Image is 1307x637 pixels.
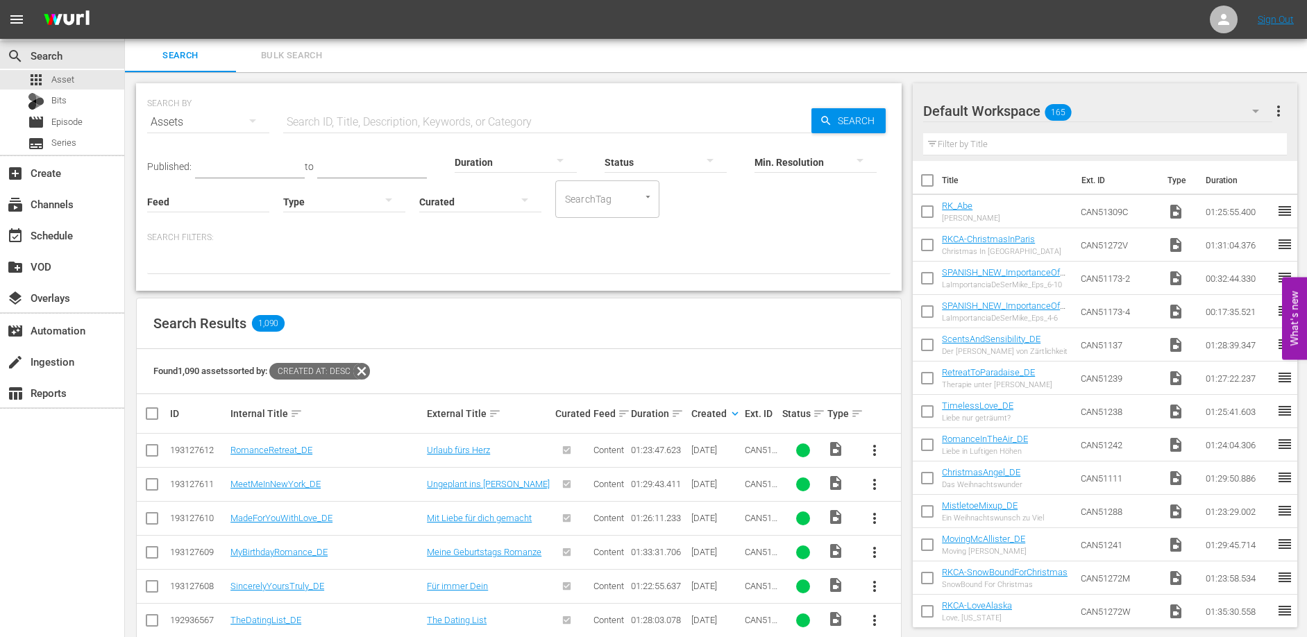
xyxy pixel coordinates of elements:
[942,580,1068,589] div: SnowBound For Christmas
[28,93,44,110] div: Bits
[1276,269,1293,286] span: reorder
[1270,94,1287,128] button: more_vert
[942,300,1065,321] a: SPANISH_NEW_ImportanceOfBeingMike_Eps_4-6
[1200,228,1276,262] td: 01:31:04.376
[942,280,1070,289] div: LaImportanciaDeSerMike_Eps_6-10
[1075,461,1162,495] td: CAN51111
[1200,461,1276,495] td: 01:29:50.886
[170,408,226,419] div: ID
[942,613,1012,622] div: Love, [US_STATE]
[671,407,684,420] span: sort
[1276,569,1293,586] span: reorder
[691,547,740,557] div: [DATE]
[942,547,1027,556] div: Moving [PERSON_NAME]
[7,323,24,339] span: Automation
[691,445,740,455] div: [DATE]
[170,581,226,591] div: 193127608
[942,334,1040,344] a: ScentsAndSensibility_DE
[866,578,883,595] span: more_vert
[28,71,44,88] span: Asset
[1276,336,1293,353] span: reorder
[147,232,891,244] p: Search Filters:
[1200,561,1276,595] td: 01:23:58.534
[942,480,1022,489] div: Das Weihnachtswunder
[427,581,488,591] a: Für immer Dein
[942,161,1073,200] th: Title
[745,581,777,602] span: CAN51289U
[691,581,740,591] div: [DATE]
[1276,402,1293,419] span: reorder
[290,407,303,420] span: sort
[170,513,226,523] div: 193127610
[427,445,490,455] a: Urlaub fürs Herz
[1276,369,1293,386] span: reorder
[811,108,886,133] button: Search
[1167,237,1184,253] span: Video
[631,581,687,591] div: 01:22:55.637
[555,408,589,419] div: Curated
[745,479,777,500] span: CAN51289BJ
[1075,362,1162,395] td: CAN51239
[858,604,891,637] button: more_vert
[1200,595,1276,628] td: 01:35:30.558
[230,581,324,591] a: SincerelyYoursTruly_DE
[51,94,67,108] span: Bits
[1167,470,1184,486] span: Video
[230,547,328,557] a: MyBirthdayRomance_DE
[631,615,687,625] div: 01:28:03.078
[153,315,246,332] span: Search Results
[269,363,353,380] span: Created At: desc
[942,214,1000,223] div: [PERSON_NAME]
[1200,495,1276,528] td: 01:23:29.002
[1073,161,1159,200] th: Ext. ID
[1075,528,1162,561] td: CAN51241
[858,536,891,569] button: more_vert
[942,400,1013,411] a: TimelessLove_DE
[593,581,624,591] span: Content
[1167,303,1184,320] span: Video
[827,509,844,525] span: Video
[1276,236,1293,253] span: reorder
[1282,278,1307,360] button: Open Feedback Widget
[1075,495,1162,528] td: CAN51288
[942,247,1061,256] div: Christmas In [GEOGRAPHIC_DATA]
[729,407,741,420] span: keyboard_arrow_down
[147,103,269,142] div: Assets
[942,267,1065,288] a: SPANISH_NEW_ImportanceOfBeingMike_Eps_6-10
[427,479,550,489] a: Ungeplant ins [PERSON_NAME]
[427,405,551,422] div: External Title
[1045,98,1072,127] span: 165
[1167,603,1184,620] span: Video
[866,544,883,561] span: more_vert
[1276,303,1293,319] span: reorder
[1200,362,1276,395] td: 01:27:22.237
[851,407,863,420] span: sort
[923,92,1272,130] div: Default Workspace
[593,615,624,625] span: Content
[1167,270,1184,287] span: Video
[1276,469,1293,486] span: reorder
[170,547,226,557] div: 193127609
[593,547,624,557] span: Content
[827,543,844,559] span: Video
[1200,428,1276,461] td: 01:24:04.306
[1075,561,1162,595] td: CAN51272M
[866,442,883,459] span: more_vert
[153,366,370,376] span: Found 1,090 assets sorted by:
[1075,262,1162,295] td: CAN51173-2
[858,468,891,501] button: more_vert
[1075,228,1162,262] td: CAN51272V
[7,354,24,371] span: Ingestion
[1197,161,1281,200] th: Duration
[1075,395,1162,428] td: CAN51238
[1276,602,1293,619] span: reorder
[427,615,487,625] a: The Dating List
[942,414,1013,423] div: Liebe nur geträumt?
[618,407,630,420] span: sort
[745,547,777,568] span: CAN51289S
[170,615,226,625] div: 192936567
[1276,502,1293,519] span: reorder
[1167,403,1184,420] span: Video
[832,108,886,133] span: Search
[1167,436,1184,453] span: Video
